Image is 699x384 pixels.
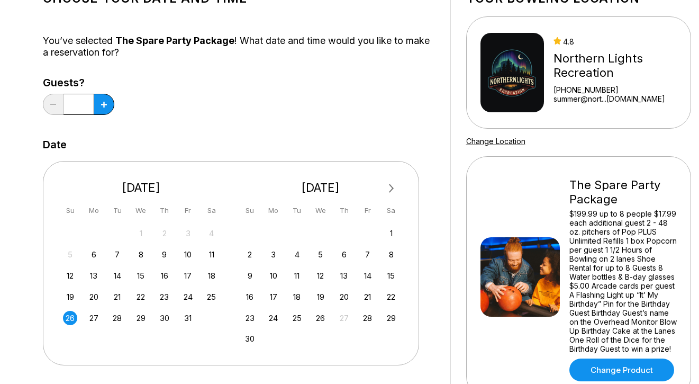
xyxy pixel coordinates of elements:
div: Not available Sunday, October 5th, 2025 [63,247,77,262]
div: Choose Saturday, November 1st, 2025 [384,226,398,240]
div: Choose Monday, November 17th, 2025 [266,290,280,304]
div: Not available Thursday, November 27th, 2025 [337,311,351,325]
div: Choose Thursday, October 23rd, 2025 [157,290,171,304]
button: Next Month [383,180,400,197]
div: 4.8 [553,37,676,46]
div: Sa [204,203,219,218]
label: Date [43,139,67,150]
div: Choose Friday, October 17th, 2025 [181,269,195,283]
div: Choose Saturday, November 15th, 2025 [384,269,398,283]
div: Choose Wednesday, November 5th, 2025 [313,247,328,262]
div: Choose Sunday, October 12th, 2025 [63,269,77,283]
div: Choose Friday, November 7th, 2025 [360,247,375,262]
div: Choose Monday, November 3rd, 2025 [266,247,280,262]
div: [DATE] [59,181,223,195]
div: [DATE] [239,181,403,195]
a: Change Location [466,137,525,146]
div: Su [63,203,77,218]
div: Choose Friday, October 24th, 2025 [181,290,195,304]
span: The Spare Party Package [115,35,234,46]
div: Choose Wednesday, November 26th, 2025 [313,311,328,325]
img: Northern Lights Recreation [480,33,544,112]
div: Choose Sunday, November 2nd, 2025 [243,247,257,262]
div: Not available Saturday, October 4th, 2025 [204,226,219,240]
div: Choose Thursday, November 13th, 2025 [337,269,351,283]
div: Choose Sunday, October 26th, 2025 [63,311,77,325]
div: Mo [87,203,101,218]
div: Fr [181,203,195,218]
div: Choose Saturday, November 29th, 2025 [384,311,398,325]
a: summer@nort...[DOMAIN_NAME] [553,94,676,103]
div: Choose Saturday, October 18th, 2025 [204,269,219,283]
div: Not available Wednesday, October 1st, 2025 [134,226,148,240]
div: Choose Tuesday, October 21st, 2025 [110,290,124,304]
div: Choose Saturday, October 11th, 2025 [204,247,219,262]
div: Choose Wednesday, November 19th, 2025 [313,290,328,304]
div: Not available Friday, October 3rd, 2025 [181,226,195,240]
div: You’ve selected ! What date and time would you like to make a reservation for? [43,35,434,58]
div: Choose Saturday, November 22nd, 2025 [384,290,398,304]
div: Choose Tuesday, November 18th, 2025 [290,290,304,304]
div: Choose Tuesday, November 25th, 2025 [290,311,304,325]
div: Th [337,203,351,218]
div: Choose Sunday, November 30th, 2025 [243,332,257,346]
div: month 2025-10 [62,225,221,325]
div: Choose Friday, November 21st, 2025 [360,290,375,304]
div: We [313,203,328,218]
div: Choose Monday, November 24th, 2025 [266,311,280,325]
div: Choose Monday, October 6th, 2025 [87,247,101,262]
div: Choose Wednesday, October 8th, 2025 [134,247,148,262]
div: Choose Tuesday, November 4th, 2025 [290,247,304,262]
div: Choose Friday, November 28th, 2025 [360,311,375,325]
div: Choose Wednesday, November 12th, 2025 [313,269,328,283]
div: Choose Tuesday, October 28th, 2025 [110,311,124,325]
div: Choose Wednesday, October 29th, 2025 [134,311,148,325]
a: Change Product [569,359,674,381]
div: Not available Thursday, October 2nd, 2025 [157,226,171,240]
div: Tu [110,203,124,218]
div: Choose Sunday, November 16th, 2025 [243,290,257,304]
div: Choose Friday, November 14th, 2025 [360,269,375,283]
div: Fr [360,203,375,218]
div: Choose Sunday, November 23rd, 2025 [243,311,257,325]
div: Choose Monday, October 13th, 2025 [87,269,101,283]
div: We [134,203,148,218]
div: Choose Monday, November 10th, 2025 [266,269,280,283]
div: The Spare Party Package [569,178,677,207]
div: Choose Thursday, October 30th, 2025 [157,311,171,325]
div: $199.99 up to 8 people $17.99 each additional guest 2 - 48 oz. pitchers of Pop PLUS Unlimited Ref... [569,209,677,353]
div: Sa [384,203,398,218]
div: Choose Sunday, November 9th, 2025 [243,269,257,283]
label: Guests? [43,77,114,88]
div: Choose Thursday, November 20th, 2025 [337,290,351,304]
div: Choose Thursday, October 9th, 2025 [157,247,171,262]
div: Su [243,203,257,218]
div: Choose Monday, October 20th, 2025 [87,290,101,304]
div: Choose Tuesday, October 14th, 2025 [110,269,124,283]
div: Tu [290,203,304,218]
div: month 2025-11 [241,225,400,346]
div: Choose Wednesday, October 22nd, 2025 [134,290,148,304]
div: Northern Lights Recreation [553,51,676,80]
div: Choose Friday, October 10th, 2025 [181,247,195,262]
div: Choose Thursday, November 6th, 2025 [337,247,351,262]
div: Choose Monday, October 27th, 2025 [87,311,101,325]
div: Th [157,203,171,218]
div: Choose Saturday, November 8th, 2025 [384,247,398,262]
div: Choose Thursday, October 16th, 2025 [157,269,171,283]
div: [PHONE_NUMBER] [553,85,676,94]
div: Choose Saturday, October 25th, 2025 [204,290,219,304]
div: Choose Tuesday, October 7th, 2025 [110,247,124,262]
div: Choose Tuesday, November 11th, 2025 [290,269,304,283]
div: Choose Wednesday, October 15th, 2025 [134,269,148,283]
div: Mo [266,203,280,218]
div: Choose Friday, October 31st, 2025 [181,311,195,325]
img: The Spare Party Package [480,237,560,317]
div: Choose Sunday, October 19th, 2025 [63,290,77,304]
